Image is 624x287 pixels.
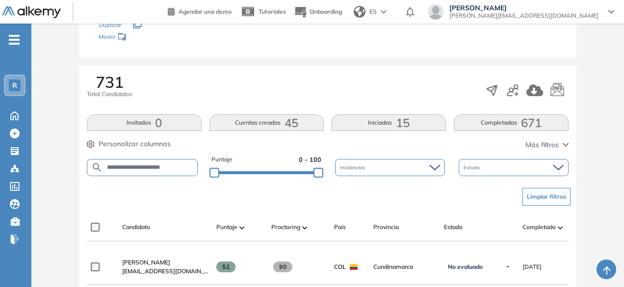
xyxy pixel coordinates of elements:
[454,114,568,131] button: Completadas671
[2,6,61,19] img: Logo
[96,74,124,90] span: 731
[444,223,463,232] span: Estado
[239,226,244,229] img: [missing "en.ARROW_ALT" translation]
[179,8,232,15] span: Agendar una demo
[302,226,307,229] img: [missing "en.ARROW_ALT" translation]
[91,161,103,174] img: SEARCH_ALT
[216,261,235,272] span: 52
[334,223,346,232] span: País
[211,155,233,164] span: Puntaje
[334,262,346,271] span: COL
[340,164,367,171] span: Incidencias
[87,139,171,149] button: Personalizar columnas
[505,264,511,270] img: Ícono de flecha
[122,267,208,276] span: [EMAIL_ADDRESS][DOMAIN_NAME]
[558,226,563,229] img: [missing "en.ARROW_ALT" translation]
[87,90,132,99] span: Total Candidatos
[522,223,556,232] span: Completado
[216,223,237,232] span: Puntaje
[354,6,365,18] img: world
[259,8,286,15] span: Tutoriales
[449,4,598,12] span: [PERSON_NAME]
[209,114,324,131] button: Cuentas creadas45
[449,12,598,20] span: [PERSON_NAME][EMAIL_ADDRESS][DOMAIN_NAME]
[99,28,197,47] div: Mover
[87,114,201,131] button: Invitados0
[294,1,342,23] button: Onboarding
[310,8,342,15] span: Onboarding
[271,223,300,232] span: Proctoring
[459,159,569,176] div: Estado
[12,81,17,89] span: R
[122,259,170,266] span: [PERSON_NAME]
[168,5,232,17] a: Agendar una demo
[335,159,445,176] div: Incidencias
[122,258,208,267] a: [PERSON_NAME]
[9,39,20,41] i: -
[273,261,292,272] span: 90
[332,114,446,131] button: Iniciadas15
[369,7,377,16] span: ES
[122,223,150,232] span: Candidato
[99,21,121,28] span: Duplicar
[464,164,482,171] span: Estado
[381,10,387,14] img: arrow
[350,264,358,270] img: COL
[522,262,542,271] span: [DATE]
[299,155,321,164] span: 0 - 100
[448,263,483,271] span: No evaluado
[525,140,559,150] span: Más filtros
[99,139,171,149] span: Personalizar columnas
[522,188,571,206] button: Limpiar filtros
[525,140,569,150] button: Más filtros
[373,223,399,232] span: Provincia
[373,262,436,271] span: Cundinamarca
